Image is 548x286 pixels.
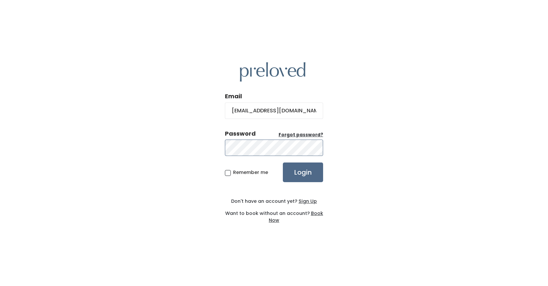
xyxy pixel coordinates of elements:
[283,162,323,182] input: Login
[225,129,256,138] div: Password
[269,210,323,223] a: Book Now
[233,169,268,176] span: Remember me
[299,198,317,204] u: Sign Up
[240,62,305,82] img: preloved logo
[279,132,323,138] a: Forgot password?
[225,198,323,205] div: Don't have an account yet?
[297,198,317,204] a: Sign Up
[225,92,242,101] label: Email
[225,205,323,224] div: Want to book without an account?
